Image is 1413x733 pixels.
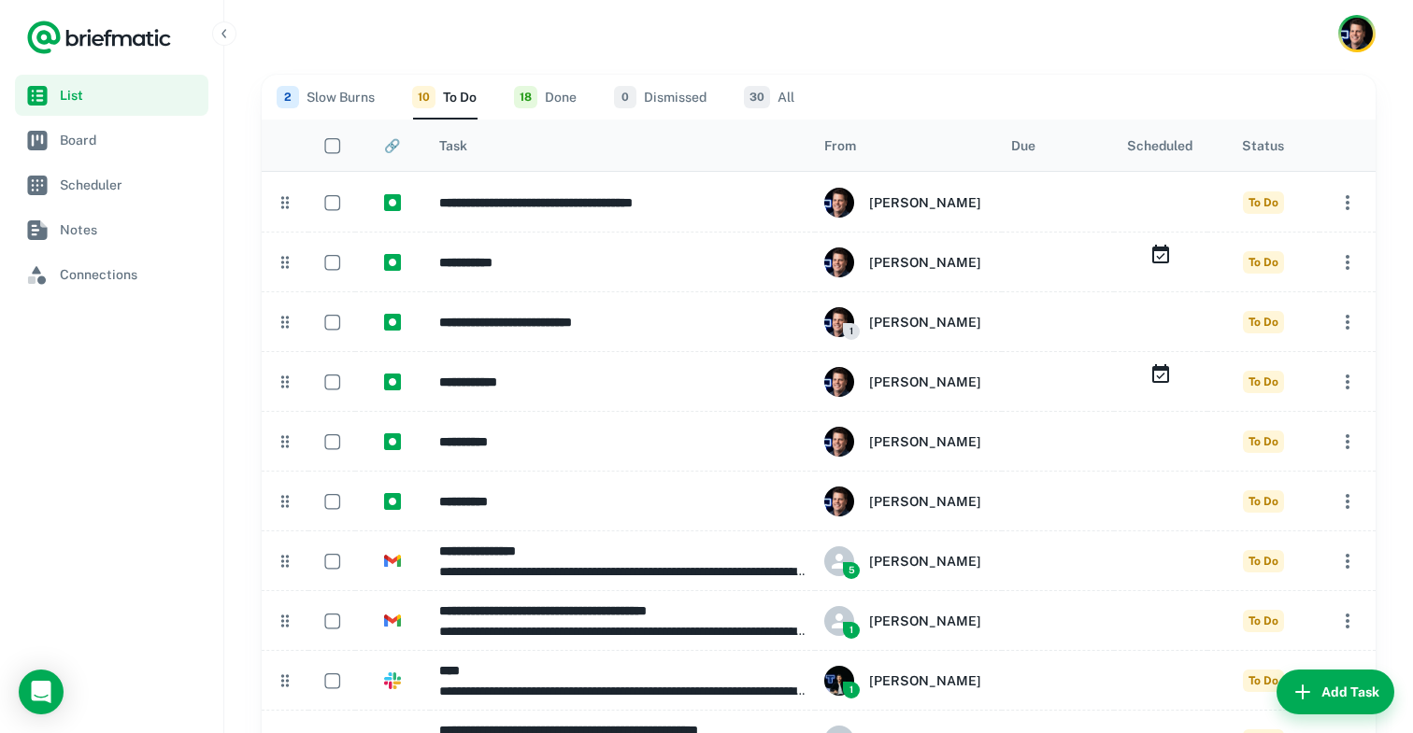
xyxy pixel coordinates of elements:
a: Notes [15,209,208,250]
button: Slow Burns [277,75,375,120]
div: Ross Howard [824,188,981,218]
div: From [824,138,856,153]
span: To Do [1243,251,1284,274]
div: Baker, Emily [824,606,981,636]
div: Due [1011,138,1035,153]
img: https://app.briefmatic.com/assets/integrations/manual.png [384,493,401,510]
div: Ross Howard [824,367,981,397]
button: Add Task [1277,670,1394,714]
div: Task [439,138,467,153]
span: 2 [277,86,299,108]
button: To Do [412,75,477,120]
div: Amy Welensky [824,546,981,576]
img: ACg8ocLTSwdnLId6XXZhHKXZ45DGzAFEnZxo6--FnK847ku38oDiLwQz=s96-c [824,188,854,218]
div: Michael Steckler [824,666,981,696]
img: https://app.briefmatic.com/assets/integrations/manual.png [384,374,401,390]
button: Account button [1338,15,1376,52]
h6: [PERSON_NAME] [869,611,981,631]
span: Scheduler [60,175,201,195]
h6: [PERSON_NAME] [869,551,981,571]
span: 1 [843,323,860,340]
button: Dismissed [614,75,706,120]
a: List [15,75,208,116]
span: To Do [1243,670,1284,692]
span: To Do [1243,191,1284,214]
img: ACg8ocLTSwdnLId6XXZhHKXZ45DGzAFEnZxo6--FnK847ku38oDiLwQz=s96-c [824,307,854,337]
button: Done [514,75,577,120]
img: https://app.briefmatic.com/assets/integrations/manual.png [384,194,401,211]
a: Board [15,120,208,161]
h6: [PERSON_NAME] [869,372,981,392]
a: Logo [26,19,172,56]
div: Scheduled [1127,138,1192,153]
svg: Wednesday, 13 Aug ⋅ 10–10:30am [1149,244,1172,266]
h6: [PERSON_NAME] [869,192,981,213]
span: To Do [1243,430,1284,453]
div: Status [1242,138,1284,153]
img: https://app.briefmatic.com/assets/integrations/manual.png [384,433,401,450]
h6: [PERSON_NAME] [869,312,981,332]
h6: [PERSON_NAME] [869,491,981,512]
button: All [744,75,794,120]
span: 1 [843,622,860,639]
span: To Do [1243,490,1284,513]
img: 7723456674023_cba75129120dac0835d9_72.jpg [824,666,854,696]
div: Ross Howard [824,247,981,277]
img: https://app.briefmatic.com/assets/integrations/manual.png [384,314,401,331]
span: To Do [1243,610,1284,632]
img: https://app.briefmatic.com/assets/integrations/manual.png [384,254,401,271]
span: To Do [1243,311,1284,333]
span: Notes [60,219,201,240]
h6: [PERSON_NAME] [869,431,981,452]
span: List [60,85,201,106]
img: ACg8ocLTSwdnLId6XXZhHKXZ45DGzAFEnZxo6--FnK847ku38oDiLwQz=s96-c [824,427,854,457]
img: ACg8ocLTSwdnLId6XXZhHKXZ45DGzAFEnZxo6--FnK847ku38oDiLwQz=s96-c [824,247,854,277]
img: ACg8ocLTSwdnLId6XXZhHKXZ45DGzAFEnZxo6--FnK847ku38oDiLwQz=s96-c [824,486,854,516]
div: Ross Howard [824,486,981,516]
a: Connections [15,254,208,295]
span: 10 [412,86,435,108]
img: Ross Howard [1341,18,1373,49]
span: To Do [1243,371,1284,393]
svg: Wednesday, 13 Aug ⋅ 6–6:30pm [1149,363,1172,386]
img: https://app.briefmatic.com/assets/integrations/gmail.png [384,553,401,570]
div: 🔗 [384,138,400,153]
a: Scheduler [15,164,208,205]
span: 5 [843,562,860,579]
span: Board [60,130,201,150]
span: 1 [843,682,860,698]
img: https://app.briefmatic.com/assets/integrations/gmail.png [384,613,401,629]
span: To Do [1243,550,1284,572]
span: Connections [60,264,201,285]
h6: [PERSON_NAME] [869,670,981,691]
img: https://app.briefmatic.com/assets/integrations/slack.png [384,672,401,689]
div: Ross Howard [824,427,981,457]
span: 0 [614,86,636,108]
h6: [PERSON_NAME] [869,252,981,273]
span: 30 [744,86,770,108]
img: ACg8ocLTSwdnLId6XXZhHKXZ45DGzAFEnZxo6--FnK847ku38oDiLwQz=s96-c [824,367,854,397]
div: Ross Howard [824,307,981,337]
div: Load Chat [19,670,64,714]
span: 18 [514,86,537,108]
